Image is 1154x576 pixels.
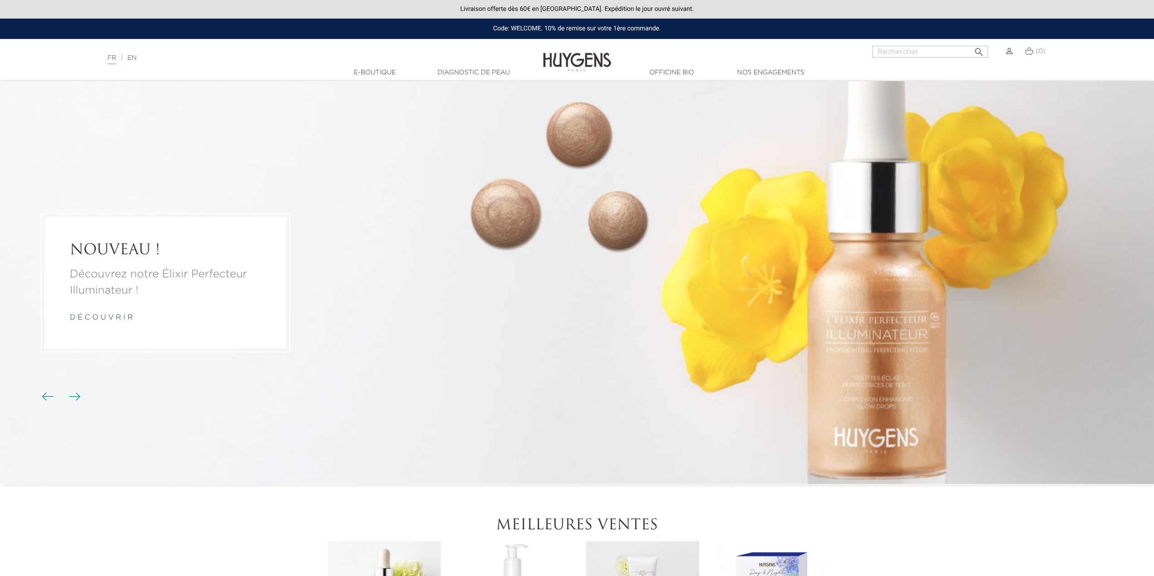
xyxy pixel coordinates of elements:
input: Rechercher [872,46,988,58]
h2: Meilleures ventes [326,517,829,534]
img: Huygens [543,38,611,73]
a: Officine Bio [627,68,717,77]
div: Boutons du carrousel [45,390,75,404]
button:  [971,43,987,55]
a: Découvrez notre Élixir Perfecteur Illuminateur ! [70,266,261,299]
div: | [103,53,474,63]
a: FR [107,55,116,64]
span: (0) [1036,48,1046,54]
i:  [974,44,984,55]
a: EN [127,55,136,61]
a: Nos engagements [726,68,816,77]
a: NOUVEAU ! [70,242,261,259]
a: d é c o u v r i r [70,315,133,322]
a: E-Boutique [330,68,420,77]
a: Diagnostic de peau [428,68,519,77]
